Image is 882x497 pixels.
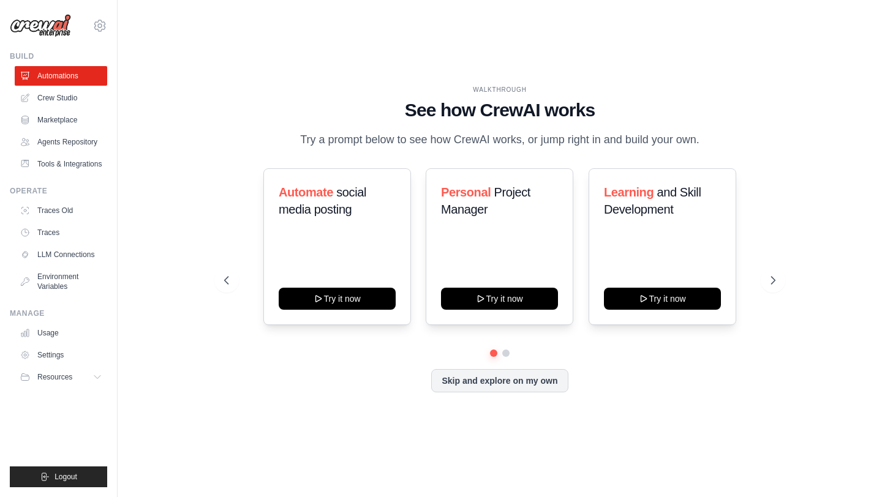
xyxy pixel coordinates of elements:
[441,185,491,199] span: Personal
[279,288,396,310] button: Try it now
[15,154,107,174] a: Tools & Integrations
[15,367,107,387] button: Resources
[279,185,333,199] span: Automate
[604,185,654,199] span: Learning
[224,99,775,121] h1: See how CrewAI works
[10,14,71,37] img: Logo
[441,288,558,310] button: Try it now
[15,323,107,343] a: Usage
[37,372,72,382] span: Resources
[224,85,775,94] div: WALKTHROUGH
[55,472,77,482] span: Logout
[10,51,107,61] div: Build
[10,308,107,318] div: Manage
[15,110,107,130] a: Marketplace
[604,185,701,216] span: and Skill Development
[10,186,107,196] div: Operate
[15,201,107,220] a: Traces Old
[10,466,107,487] button: Logout
[294,131,706,149] p: Try a prompt below to see how CrewAI works, or jump right in and build your own.
[604,288,721,310] button: Try it now
[15,132,107,152] a: Agents Repository
[431,369,568,392] button: Skip and explore on my own
[15,223,107,242] a: Traces
[15,66,107,86] a: Automations
[15,267,107,296] a: Environment Variables
[15,88,107,108] a: Crew Studio
[15,345,107,365] a: Settings
[15,245,107,264] a: LLM Connections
